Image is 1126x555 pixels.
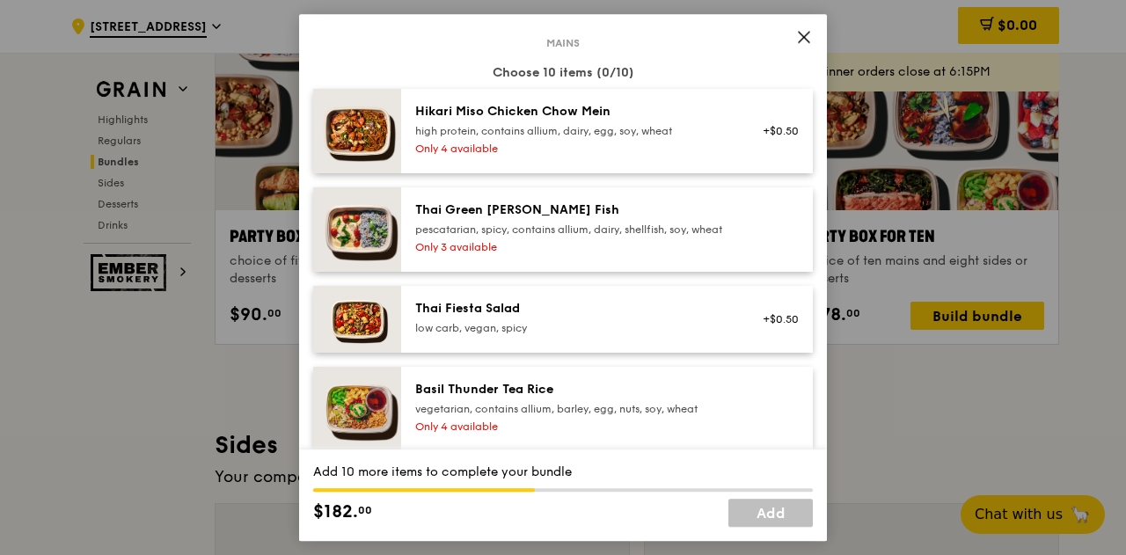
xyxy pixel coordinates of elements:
img: daily_normal_Thai_Fiesta_Salad__Horizontal_.jpg [313,286,401,353]
div: Basil Thunder Tea Rice [415,381,731,398]
div: Add 10 more items to complete your bundle [313,464,813,481]
div: Thai Green [PERSON_NAME] Fish [415,201,731,219]
span: 00 [358,503,372,517]
span: Mains [539,36,587,50]
img: daily_normal_HORZ-Thai-Green-Curry-Fish.jpg [313,187,401,272]
div: vegetarian, contains allium, barley, egg, nuts, soy, wheat [415,402,731,416]
a: Add [728,499,813,527]
span: $182. [313,499,358,525]
img: daily_normal_Hikari_Miso_Chicken_Chow_Mein__Horizontal_.jpg [313,89,401,173]
div: Choose 10 items (0/10) [313,64,813,82]
div: +$0.50 [752,124,799,138]
div: Only 4 available [415,420,731,434]
img: daily_normal_HORZ-Basil-Thunder-Tea-Rice.jpg [313,367,401,451]
div: Thai Fiesta Salad [415,300,731,318]
div: high protein, contains allium, dairy, egg, soy, wheat [415,124,731,138]
div: +$0.50 [752,312,799,326]
div: Only 4 available [415,142,731,156]
div: Hikari Miso Chicken Chow Mein [415,103,731,120]
div: Only 3 available [415,240,731,254]
div: low carb, vegan, spicy [415,321,731,335]
div: pescatarian, spicy, contains allium, dairy, shellfish, soy, wheat [415,223,731,237]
